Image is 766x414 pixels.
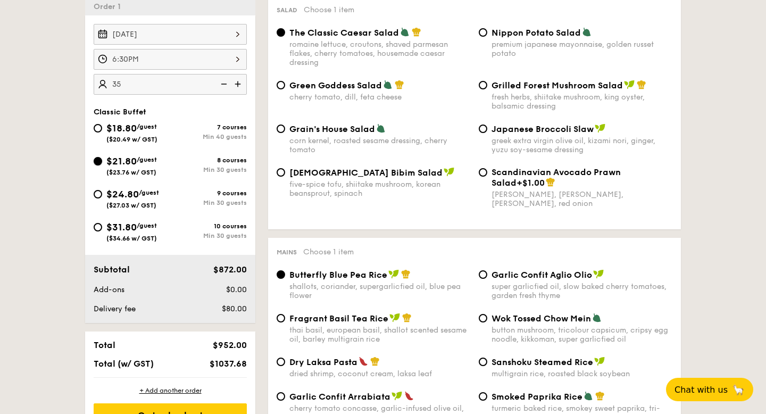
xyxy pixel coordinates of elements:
[593,269,604,279] img: icon-vegan.f8ff3823.svg
[412,27,421,37] img: icon-chef-hat.a58ddaea.svg
[492,40,672,58] div: premium japanese mayonnaise, golden russet potato
[106,122,137,134] span: $18.80
[289,93,470,102] div: cherry tomato, dill, feta cheese
[231,74,247,94] img: icon-add.58712e84.svg
[370,357,380,366] img: icon-chef-hat.a58ddaea.svg
[170,166,247,173] div: Min 30 guests
[170,189,247,197] div: 9 courses
[94,223,102,231] input: $31.80/guest($34.66 w/ GST)10 coursesMin 30 guests
[94,157,102,165] input: $21.80/guest($23.76 w/ GST)8 coursesMin 30 guests
[277,28,285,37] input: The Classic Caesar Saladromaine lettuce, croutons, shaved parmesan flakes, cherry tomatoes, house...
[289,270,387,280] span: Butterfly Blue Pea Rice
[582,27,592,37] img: icon-vegetarian.fe4039eb.svg
[106,155,137,167] span: $21.80
[94,359,154,369] span: Total (w/ GST)
[170,232,247,239] div: Min 30 guests
[594,357,605,366] img: icon-vegan.f8ff3823.svg
[215,74,231,94] img: icon-reduce.1d2dbef1.svg
[139,189,159,196] span: /guest
[395,80,404,89] img: icon-chef-hat.a58ddaea.svg
[492,124,594,134] span: Japanese Broccoli Slaw
[289,180,470,198] div: five-spice tofu, shiitake mushroom, korean beansprout, spinach
[479,28,487,37] input: Nippon Potato Saladpremium japanese mayonnaise, golden russet potato
[546,177,555,187] img: icon-chef-hat.a58ddaea.svg
[479,168,487,177] input: Scandinavian Avocado Prawn Salad+$1.00[PERSON_NAME], [PERSON_NAME], [PERSON_NAME], red onion
[401,269,411,279] img: icon-chef-hat.a58ddaea.svg
[492,190,672,208] div: [PERSON_NAME], [PERSON_NAME], [PERSON_NAME], red onion
[94,386,247,395] div: + Add another order
[492,357,593,367] span: Sanshoku Steamed Rice
[137,156,157,163] span: /guest
[106,221,137,233] span: $31.80
[94,340,115,350] span: Total
[94,124,102,133] input: $18.80/guest($20.49 w/ GST)7 coursesMin 40 guests
[624,80,635,89] img: icon-vegan.f8ff3823.svg
[277,392,285,401] input: Garlic Confit Arrabiatacherry tomato concasse, garlic-infused olive oil, chilli flakes
[94,74,247,95] input: Number of guests
[106,169,156,176] span: ($23.76 w/ GST)
[213,264,247,275] span: $872.00
[137,222,157,229] span: /guest
[213,340,247,350] span: $952.00
[517,178,545,188] span: +$1.00
[492,93,672,111] div: fresh herbs, shiitake mushroom, king oyster, balsamic dressing
[277,125,285,133] input: Grain's House Saladcorn kernel, roasted sesame dressing, cherry tomato
[94,285,124,294] span: Add-ons
[584,391,593,401] img: icon-vegetarian.fe4039eb.svg
[289,326,470,344] div: thai basil, european basil, shallot scented sesame oil, barley multigrain rice
[492,28,581,38] span: Nippon Potato Salad
[492,369,672,378] div: multigrain rice, roasted black soybean
[277,249,297,256] span: Mains
[289,392,390,402] span: Garlic Confit Arrabiata
[289,168,443,178] span: [DEMOGRAPHIC_DATA] Bibim Salad
[492,80,623,90] span: Grilled Forest Mushroom Salad
[376,123,386,133] img: icon-vegetarian.fe4039eb.svg
[479,392,487,401] input: Smoked Paprika Riceturmeric baked rice, smokey sweet paprika, tri-colour capsicum
[170,123,247,131] div: 7 courses
[210,359,247,369] span: $1037.68
[444,167,454,177] img: icon-vegan.f8ff3823.svg
[289,369,470,378] div: dried shrimp, coconut cream, laksa leaf
[289,124,375,134] span: Grain's House Salad
[492,136,672,154] div: greek extra virgin olive oil, kizami nori, ginger, yuzu soy-sesame dressing
[492,270,592,280] span: Garlic Confit Aglio Olio
[94,304,136,313] span: Delivery fee
[289,80,382,90] span: Green Goddess Salad
[289,282,470,300] div: shallots, coriander, supergarlicfied oil, blue pea flower
[492,167,621,188] span: Scandinavian Avocado Prawn Salad
[170,133,247,140] div: Min 40 guests
[492,326,672,344] div: button mushroom, tricolour capsicum, cripsy egg noodle, kikkoman, super garlicfied oil
[732,384,745,396] span: 🦙
[277,314,285,322] input: Fragrant Basil Tea Ricethai basil, european basil, shallot scented sesame oil, barley multigrain ...
[226,285,247,294] span: $0.00
[637,80,646,89] img: icon-chef-hat.a58ddaea.svg
[400,27,410,37] img: icon-vegetarian.fe4039eb.svg
[389,313,400,322] img: icon-vegan.f8ff3823.svg
[289,313,388,324] span: Fragrant Basil Tea Rice
[479,314,487,322] input: Wok Tossed Chow Meinbutton mushroom, tricolour capsicum, cripsy egg noodle, kikkoman, super garli...
[479,358,487,366] input: Sanshoku Steamed Ricemultigrain rice, roasted black soybean
[492,392,582,402] span: Smoked Paprika Rice
[289,28,399,38] span: The Classic Caesar Salad
[304,5,354,14] span: Choose 1 item
[106,202,156,209] span: ($27.03 w/ GST)
[492,282,672,300] div: super garlicfied oil, slow baked cherry tomatoes, garden fresh thyme
[106,136,157,143] span: ($20.49 w/ GST)
[479,125,487,133] input: Japanese Broccoli Slawgreek extra virgin olive oil, kizami nori, ginger, yuzu soy-sesame dressing
[277,168,285,177] input: [DEMOGRAPHIC_DATA] Bibim Saladfive-spice tofu, shiitake mushroom, korean beansprout, spinach
[479,270,487,279] input: Garlic Confit Aglio Oliosuper garlicfied oil, slow baked cherry tomatoes, garden fresh thyme
[392,391,402,401] img: icon-vegan.f8ff3823.svg
[94,264,130,275] span: Subtotal
[170,156,247,164] div: 8 courses
[277,81,285,89] input: Green Goddess Saladcherry tomato, dill, feta cheese
[289,136,470,154] div: corn kernel, roasted sesame dressing, cherry tomato
[277,358,285,366] input: Dry Laksa Pastadried shrimp, coconut cream, laksa leaf
[277,6,297,14] span: Salad
[675,385,728,395] span: Chat with us
[479,81,487,89] input: Grilled Forest Mushroom Saladfresh herbs, shiitake mushroom, king oyster, balsamic dressing
[289,40,470,67] div: romaine lettuce, croutons, shaved parmesan flakes, cherry tomatoes, housemade caesar dressing
[402,313,412,322] img: icon-chef-hat.a58ddaea.svg
[595,123,605,133] img: icon-vegan.f8ff3823.svg
[94,190,102,198] input: $24.80/guest($27.03 w/ GST)9 coursesMin 30 guests
[404,391,414,401] img: icon-spicy.37a8142b.svg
